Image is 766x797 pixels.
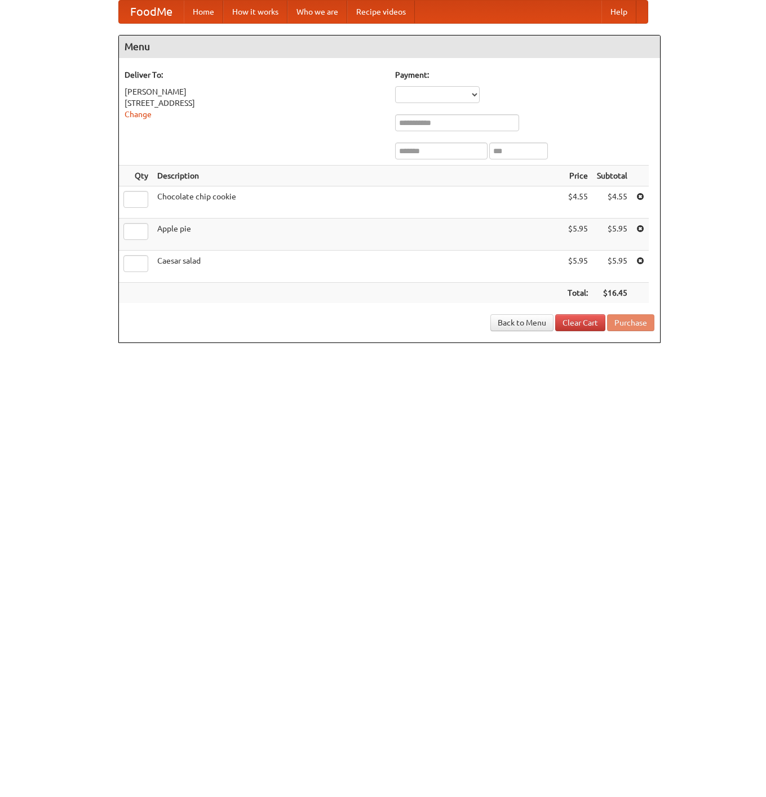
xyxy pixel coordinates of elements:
[490,314,554,331] a: Back to Menu
[563,166,592,186] th: Price
[347,1,415,23] a: Recipe videos
[125,69,384,81] h5: Deliver To:
[119,1,184,23] a: FoodMe
[592,186,632,219] td: $4.55
[125,110,152,119] a: Change
[555,314,605,331] a: Clear Cart
[592,283,632,304] th: $16.45
[563,219,592,251] td: $5.95
[592,166,632,186] th: Subtotal
[607,314,654,331] button: Purchase
[563,283,592,304] th: Total:
[153,166,563,186] th: Description
[287,1,347,23] a: Who we are
[119,35,660,58] h4: Menu
[153,219,563,251] td: Apple pie
[184,1,223,23] a: Home
[153,251,563,283] td: Caesar salad
[592,251,632,283] td: $5.95
[601,1,636,23] a: Help
[563,251,592,283] td: $5.95
[125,86,384,97] div: [PERSON_NAME]
[395,69,654,81] h5: Payment:
[563,186,592,219] td: $4.55
[223,1,287,23] a: How it works
[119,166,153,186] th: Qty
[592,219,632,251] td: $5.95
[153,186,563,219] td: Chocolate chip cookie
[125,97,384,109] div: [STREET_ADDRESS]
